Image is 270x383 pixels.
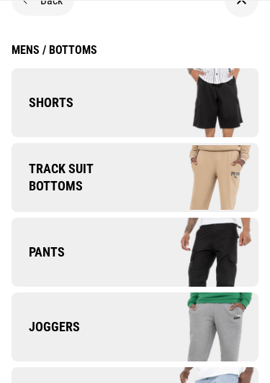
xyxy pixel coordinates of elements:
[12,318,80,336] span: Joggers
[12,68,258,137] a: Shorts Shorts
[12,43,97,57] div: Mens / Bottoms
[12,160,143,195] span: Track Suit Bottoms
[12,6,55,49] button: Open LiveChat chat widget
[135,68,259,137] img: Shorts
[12,43,97,68] a: Mens / Bottoms
[143,145,258,210] img: Track Suit Bottoms
[12,143,258,212] a: Track Suit Bottoms Track Suit Bottoms
[135,218,259,286] img: Pants
[135,292,259,361] img: Joggers
[12,244,65,261] span: Pants
[12,94,73,111] span: Shorts
[12,292,258,361] a: Joggers Joggers
[12,218,258,287] a: Pants Pants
